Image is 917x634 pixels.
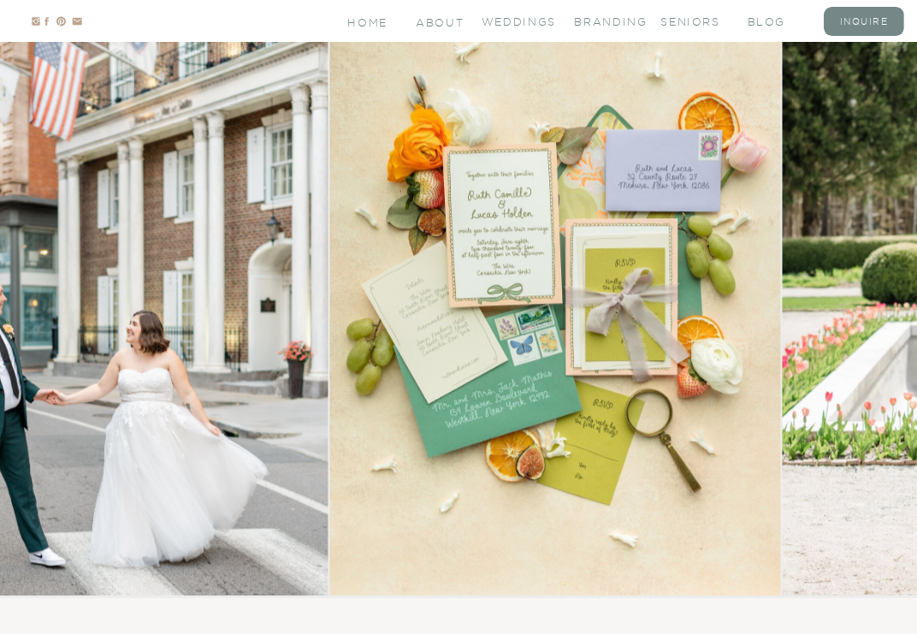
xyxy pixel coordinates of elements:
[416,15,462,28] a: About
[748,15,808,27] a: blog
[660,15,721,27] a: seniors
[834,15,895,27] a: inquire
[482,15,542,27] a: Weddings
[347,15,389,28] a: Home
[574,15,635,27] a: branding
